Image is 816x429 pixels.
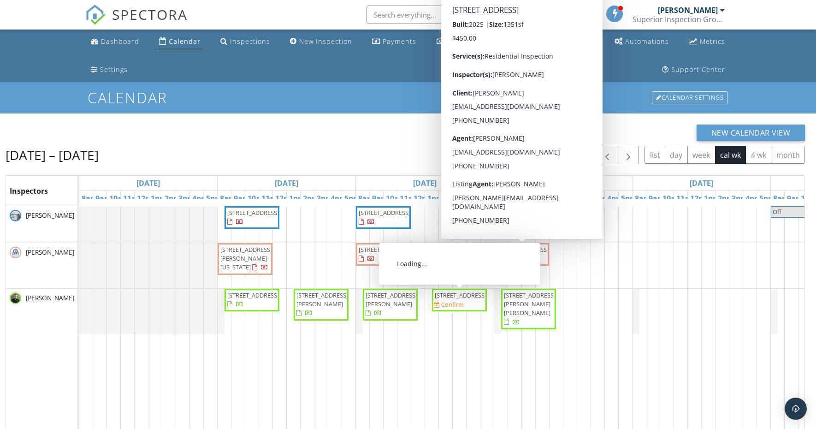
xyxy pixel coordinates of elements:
span: [PERSON_NAME] [24,248,76,257]
button: month [771,146,805,164]
button: cal wk [715,146,746,164]
a: 10am [522,191,547,206]
a: 2pm [301,191,321,206]
a: 4pm [467,191,487,206]
button: day [665,146,688,164]
h1: Calendar [88,89,728,106]
a: 3pm [729,191,750,206]
a: 11am [259,191,284,206]
div: New Inspection [299,37,352,46]
span: Off [773,208,781,216]
div: Metrics [700,37,725,46]
a: Metrics [685,33,729,50]
a: 12pm [550,191,574,206]
a: 11am [397,191,422,206]
span: [STREET_ADDRESS][PERSON_NAME][US_STATE] [220,245,272,271]
a: Inspections [217,33,274,50]
span: [STREET_ADDRESS] [435,291,486,299]
div: Inspections [230,37,270,46]
a: Dashboard [87,33,143,50]
img: superiorinspectiongrouplogo.jpg [10,247,21,258]
a: 3pm [314,191,335,206]
a: 11am [674,191,699,206]
a: 1pm [563,191,584,206]
a: 5pm [757,191,778,206]
a: 2pm [162,191,183,206]
span: [STREET_ADDRESS] [359,245,410,254]
a: 12pm [273,191,298,206]
div: Confirm [441,301,464,308]
a: 12pm [411,191,436,206]
img: img_2632.jpg [10,292,21,304]
input: Search everything... [367,6,551,24]
a: 10am [384,191,408,206]
a: Calendar Settings [651,90,728,105]
div: Contacts [564,37,595,46]
a: 3pm [591,191,612,206]
a: 9am [231,191,252,206]
button: 4 wk [745,146,771,164]
span: [STREET_ADDRESS][PERSON_NAME] [366,291,417,308]
button: Next [618,146,639,165]
a: 4pm [605,191,626,206]
div: Billing [447,37,467,46]
a: Payments [368,33,420,50]
a: 9am [93,191,114,206]
a: 5pm [204,191,225,206]
span: [STREET_ADDRESS] [497,245,549,254]
div: Open Intercom Messenger [785,398,807,420]
a: 4pm [190,191,211,206]
a: 9am [370,191,390,206]
a: Support Center [658,61,729,78]
a: Go to September 29, 2025 [272,176,301,191]
a: Go to October 1, 2025 [549,176,577,191]
span: Inspectors [10,186,48,196]
div: [PERSON_NAME] [658,6,718,15]
span: [PERSON_NAME] [24,293,76,303]
button: Previous [597,146,618,165]
a: Contacts [550,33,598,50]
a: 11am [121,191,146,206]
a: 12pm [135,191,160,206]
a: 12pm [688,191,713,206]
div: Automations [625,37,669,46]
a: 9am [508,191,529,206]
a: 8am [218,191,238,206]
a: 2pm [577,191,598,206]
div: Calendar [169,37,201,46]
span: [STREET_ADDRESS] [227,291,279,299]
a: 10am [660,191,685,206]
a: 4pm [328,191,349,206]
div: Dashboard [101,37,139,46]
a: New Inspection [286,33,356,50]
a: Calendar [155,33,204,50]
a: 1pm [148,191,169,206]
a: 1pm [287,191,307,206]
div: Settings [100,65,128,74]
button: [DATE] [557,146,591,164]
a: 8am [356,191,377,206]
a: 5pm [342,191,363,206]
img: img_3093.jpg [10,210,21,221]
a: 2pm [715,191,736,206]
a: Automations (Advanced) [611,33,673,50]
span: [PERSON_NAME] [24,211,76,220]
a: 3pm [176,191,197,206]
a: 4pm [743,191,764,206]
a: Go to September 28, 2025 [134,176,162,191]
a: 5pm [619,191,639,206]
a: 5pm [480,191,501,206]
span: [STREET_ADDRESS][PERSON_NAME] [296,291,348,308]
a: 9am [785,191,805,206]
div: Calendar Settings [652,91,727,104]
a: 3pm [453,191,473,206]
a: Go to October 2, 2025 [687,176,715,191]
a: 8am [79,191,100,206]
a: Settings [87,61,131,78]
a: Go to September 30, 2025 [411,176,439,191]
a: 10am [245,191,270,206]
div: Payments [383,37,416,46]
a: SPECTORA [85,12,188,32]
a: 1pm [702,191,722,206]
a: 8am [771,191,792,206]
